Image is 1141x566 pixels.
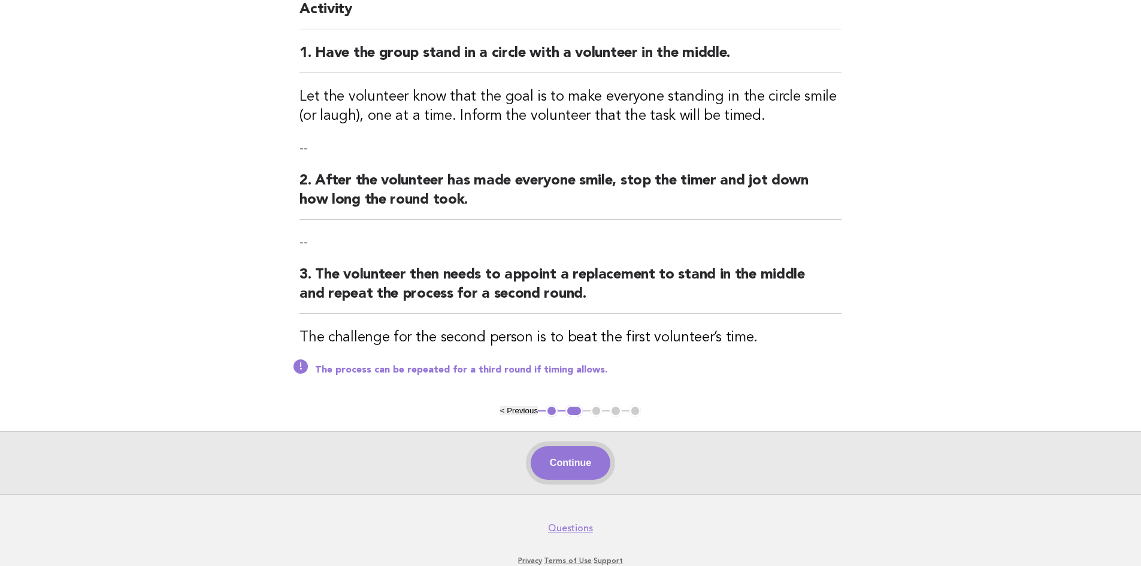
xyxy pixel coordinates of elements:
button: 1 [546,405,558,417]
button: < Previous [500,406,538,415]
h2: 2. After the volunteer has made everyone smile, stop the timer and jot down how long the round took. [299,171,842,220]
h2: 1. Have the group stand in a circle with a volunteer in the middle. [299,44,842,73]
h2: 3. The volunteer then needs to appoint a replacement to stand in the middle and repeat the proces... [299,265,842,314]
button: 2 [565,405,583,417]
h3: The challenge for the second person is to beat the first volunteer’s time. [299,328,842,347]
p: -- [299,234,842,251]
a: Terms of Use [544,556,592,565]
button: Continue [531,446,610,480]
p: The process can be repeated for a third round if timing allows. [315,364,842,376]
a: Support [594,556,623,565]
a: Questions [548,522,593,534]
a: Privacy [518,556,542,565]
p: -- [299,140,842,157]
h3: Let the volunteer know that the goal is to make everyone standing in the circle smile (or laugh),... [299,87,842,126]
p: · · [204,556,937,565]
